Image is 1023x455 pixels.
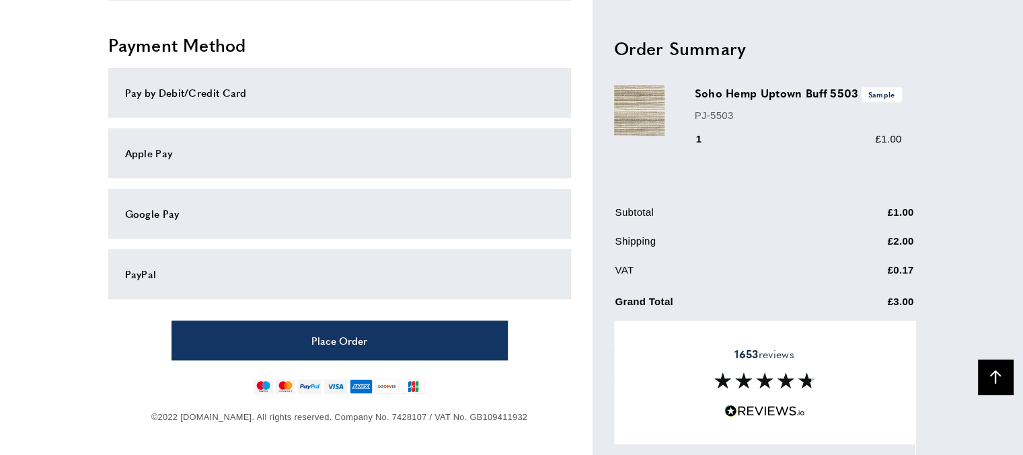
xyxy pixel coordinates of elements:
[821,234,914,260] td: £2.00
[821,263,914,289] td: £0.17
[614,86,665,136] img: Soho Hemp Uptown Buff 5503
[125,206,554,222] div: Google Pay
[734,347,794,361] span: reviews
[615,292,820,321] td: Grand Total
[172,321,508,360] button: Place Order
[254,379,273,394] img: maestro
[375,379,399,394] img: discover
[350,379,373,394] img: american-express
[821,205,914,231] td: £1.00
[714,372,815,388] img: Reviews section
[298,379,321,394] img: paypal
[724,405,805,417] img: Reviews.io 5 stars
[125,85,554,101] div: Pay by Debit/Credit Card
[125,266,554,282] div: PayPal
[402,379,425,394] img: jcb
[151,412,527,422] span: ©2022 [DOMAIN_NAME]. All rights reserved. Company No. 7428107 / VAT No. GB109411932
[821,292,914,321] td: £3.00
[615,234,820,260] td: Shipping
[108,33,571,57] h2: Payment Method
[615,205,820,231] td: Subtotal
[695,86,902,102] h3: Soho Hemp Uptown Buff 5503
[734,346,758,362] strong: 1653
[324,379,346,394] img: visa
[614,36,915,60] h2: Order Summary
[695,108,902,124] p: PJ-5503
[615,263,820,289] td: VAT
[276,379,295,394] img: mastercard
[125,145,554,161] div: Apple Pay
[695,132,721,148] div: 1
[875,134,901,145] span: £1.00
[862,88,902,102] span: Sample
